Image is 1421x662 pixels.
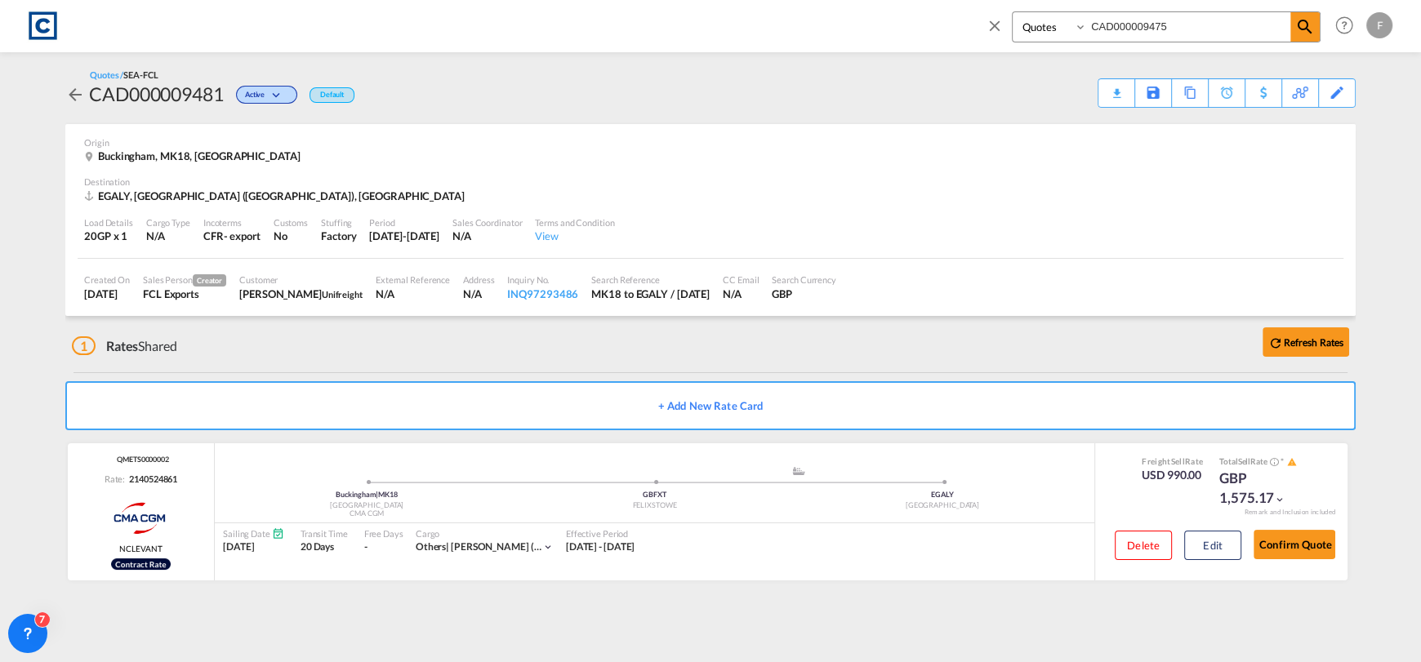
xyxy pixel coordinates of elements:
[789,467,808,475] md-icon: assets/icons/custom/ship-fill.svg
[591,287,710,301] div: MK18 to EGALY / 1 Sep 2025
[772,273,836,286] div: Search Currency
[336,490,378,499] span: Buckingham
[452,229,522,243] div: N/A
[1366,12,1392,38] div: F
[1184,531,1241,560] button: Edit
[1232,508,1347,517] div: Remark and Inclusion included
[119,543,162,554] span: NCLEVANT
[65,85,85,104] md-icon: icon-arrow-left
[1107,82,1126,94] md-icon: icon-download
[1279,456,1285,466] span: Subject to Remarks
[84,273,130,286] div: Created On
[1219,455,1301,469] div: Total Rate
[416,540,542,554] div: [PERSON_NAME] (upa)
[1238,456,1251,466] span: Sell
[269,91,288,100] md-icon: icon-chevron-down
[364,540,367,554] div: -
[100,498,182,539] img: CMACGM API
[369,229,439,243] div: 30 Sep 2025
[535,229,614,243] div: View
[369,216,439,229] div: Period
[321,229,356,243] div: Factory Stuffing
[146,216,190,229] div: Cargo Type
[1135,79,1171,107] div: Save As Template
[224,81,301,107] div: Change Status Here
[239,287,363,301] div: Merna Elghannam
[772,287,836,301] div: GBP
[799,500,1086,511] div: [GEOGRAPHIC_DATA]
[301,540,348,554] div: 20 Days
[1287,457,1297,467] md-icon: icon-alert
[1115,531,1172,560] button: Delete
[113,455,169,465] span: QMETS0000002
[1087,12,1290,41] input: Enter Quotation Number
[446,540,449,553] span: |
[416,527,554,540] div: Cargo
[1142,455,1203,467] div: Freight Rate
[566,527,635,540] div: Effective Period
[1295,17,1315,37] md-icon: icon-magnify
[98,149,301,162] span: Buckingham, MK18, [GEOGRAPHIC_DATA]
[321,216,356,229] div: Stuffing
[65,81,89,107] div: icon-arrow-left
[510,490,798,500] div: GBFXT
[1142,467,1203,483] div: USD 990.00
[1330,11,1366,41] div: Help
[322,289,363,300] span: Unifreight
[84,136,1337,149] div: Origin
[111,558,171,570] div: Rollable available
[1290,12,1320,42] span: icon-magnify
[143,273,226,287] div: Sales Person
[463,273,494,286] div: Address
[542,541,554,553] md-icon: icon-chevron-down
[986,16,1004,34] md-icon: icon-close
[239,273,363,286] div: Customer
[376,490,378,499] span: |
[1254,530,1335,559] button: Confirm Quote
[1285,456,1297,469] button: icon-alert
[463,287,494,301] div: N/A
[723,287,759,301] div: N/A
[106,338,139,353] span: Rates
[245,90,269,105] span: Active
[72,337,177,355] div: Shared
[123,69,158,80] span: SEA-FCL
[84,189,469,203] div: EGALY, Alexandria (El Iskandariya), Africa
[1263,327,1349,357] button: icon-refreshRefresh Rates
[535,216,614,229] div: Terms and Condition
[310,87,354,103] div: Default
[125,473,177,485] div: 2140524861
[84,287,130,301] div: 27 Aug 2025
[84,216,133,229] div: Load Details
[376,273,450,286] div: External Reference
[89,81,224,107] div: CAD000009481
[65,381,1356,430] button: + Add New Rate Card
[113,455,169,465] div: Contract / Rate Agreement / Tariff / Spot Pricing Reference Number: QMETS0000002
[272,527,284,540] md-icon: Schedules Available
[72,336,96,355] span: 1
[223,527,284,540] div: Sailing Date
[507,287,578,301] div: INQ97293486
[90,69,158,81] div: Quotes /SEA-FCL
[378,490,398,499] span: MK18
[1219,469,1301,508] div: GBP 1,575.17
[193,274,226,287] span: Creator
[1283,336,1343,349] b: Refresh Rates
[1274,494,1285,505] md-icon: icon-chevron-down
[143,287,226,301] div: FCL Exports
[105,473,126,485] span: Rate:
[223,500,510,511] div: [GEOGRAPHIC_DATA]
[274,229,308,243] div: No
[223,509,510,519] div: CMA CGM
[364,527,403,540] div: Free Days
[1107,79,1126,94] div: Quote PDF is not available at this time
[24,7,61,44] img: 1fdb9190129311efbfaf67cbb4249bed.jpeg
[223,540,284,554] div: [DATE]
[1267,456,1279,469] button: Spot Rates are dynamic & can fluctuate with time
[111,558,171,570] img: contract-rate.png
[301,527,348,540] div: Transit Time
[84,149,305,163] div: Buckingham, MK18, United Kingdom
[236,86,297,104] div: Change Status Here
[416,540,451,553] span: Others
